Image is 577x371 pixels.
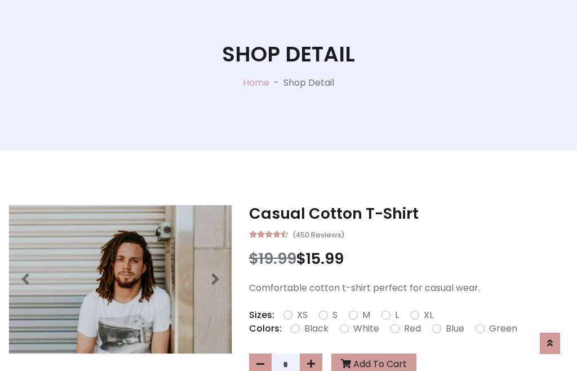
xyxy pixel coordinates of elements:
label: XS [297,308,308,322]
span: 15.99 [306,248,344,269]
label: Green [489,322,517,335]
label: L [395,308,399,322]
label: Red [404,322,421,335]
small: (450 Reviews) [292,227,344,241]
label: M [362,308,370,322]
p: Sizes: [249,308,274,322]
label: Black [304,322,329,335]
h3: Casual Cotton T-Shirt [249,205,569,223]
label: White [353,322,379,335]
span: $19.99 [249,248,296,269]
h3: $ [249,250,569,268]
p: - [269,76,283,90]
label: Blue [446,322,464,335]
p: Comfortable cotton t-shirt perfect for casual wear. [249,281,569,295]
label: S [332,308,338,322]
h1: Shop Detail [222,42,355,67]
label: XL [424,308,433,322]
p: Colors: [249,322,282,335]
p: Shop Detail [283,76,334,90]
img: Image [9,205,232,354]
a: Home [243,76,269,89]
